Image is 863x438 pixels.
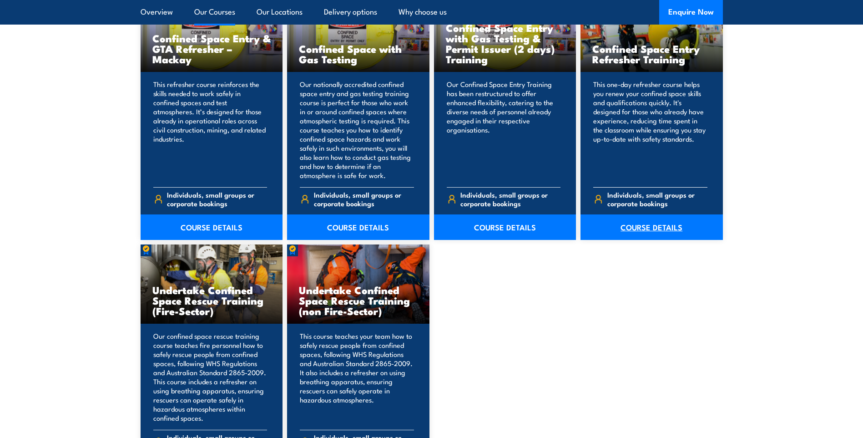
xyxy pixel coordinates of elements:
span: Individuals, small groups or corporate bookings [314,190,414,208]
h3: Undertake Confined Space Rescue Training (non Fire-Sector) [299,285,418,316]
span: Individuals, small groups or corporate bookings [167,190,267,208]
h3: Undertake Confined Space Rescue Training (Fire-Sector) [152,285,271,316]
p: Our Confined Space Entry Training has been restructured to offer enhanced flexibility, catering t... [447,80,561,180]
p: This course teaches your team how to safely rescue people from confined spaces, following WHS Reg... [300,331,414,423]
a: COURSE DETAILS [141,214,283,240]
h3: Confined Space with Gas Testing [299,43,418,64]
p: Our nationally accredited confined space entry and gas testing training course is perfect for tho... [300,80,414,180]
span: Individuals, small groups or corporate bookings [607,190,707,208]
a: COURSE DETAILS [287,214,429,240]
p: This refresher course reinforces the skills needed to work safely in confined spaces and test atm... [153,80,267,180]
h3: Confined Space Entry & GTA Refresher – Mackay [152,33,271,64]
h3: Confined Space Entry with Gas Testing & Permit Issuer (2 days) Training [446,22,565,64]
p: This one-day refresher course helps you renew your confined space skills and qualifications quick... [593,80,707,180]
p: Our confined space rescue training course teaches fire personnel how to safely rescue people from... [153,331,267,423]
h3: Confined Space Entry Refresher Training [592,43,711,64]
span: Individuals, small groups or corporate bookings [460,190,560,208]
a: COURSE DETAILS [434,214,576,240]
a: COURSE DETAILS [580,214,723,240]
